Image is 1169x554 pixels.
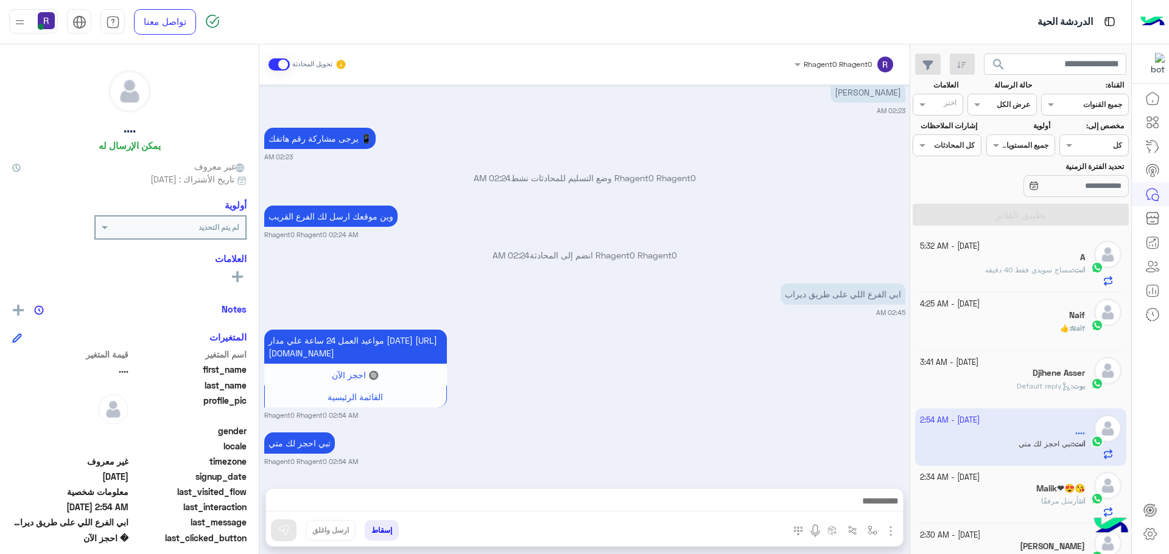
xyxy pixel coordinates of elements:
span: 2025-09-30T23:54:30.852Z [12,500,128,513]
img: create order [827,525,837,535]
span: null [12,440,128,452]
span: مساج سويدي فقط 40 دقيقه [985,265,1072,274]
small: 02:45 AM [876,308,905,317]
img: hulul-logo.png [1090,505,1132,548]
img: defaultAdmin.png [109,71,150,112]
small: Rhagent0 Rhagent0 02:54 AM [264,457,358,466]
img: tab [106,15,120,29]
img: send attachment [883,524,898,538]
span: .... [12,363,128,376]
img: send message [278,524,290,536]
b: : [1072,265,1085,274]
span: locale [131,440,247,452]
h6: العلامات [12,253,247,264]
img: WhatsApp [1091,319,1103,331]
img: WhatsApp [1091,261,1103,274]
label: العلامات [914,80,958,91]
p: 1/10/2025, 2:54 AM [264,432,335,454]
span: � احجز الآن [12,531,128,544]
span: gender [131,424,247,437]
h5: Djihene Asser [1033,368,1085,378]
span: last_message [131,516,247,528]
span: last_name [131,379,247,392]
h5: .... [124,122,136,136]
img: add [13,305,24,316]
small: [DATE] - 2:34 AM [920,472,980,483]
h6: يمكن الإرسال له [99,140,161,151]
p: 1/10/2025, 2:24 AM [264,206,398,227]
span: القائمة الرئيسية [328,392,383,402]
h6: المتغيرات [209,331,247,342]
h5: Malik❤😍😘 [1036,483,1085,494]
span: 🔘 احجز الآن [332,370,379,380]
span: 2025-09-30T23:23:00.979Z [12,470,128,483]
span: last_visited_flow [131,485,247,498]
span: بوت [1073,381,1085,390]
b: لم يتم التحديد [198,223,239,232]
p: الدردشة الحية [1037,14,1093,30]
img: select flow [868,525,877,535]
h5: A [1080,252,1085,263]
img: spinner [205,14,220,29]
h6: Notes [222,303,247,314]
span: 02:24 AM [474,173,511,183]
button: search [984,54,1014,80]
label: مخصص إلى: [1061,120,1124,131]
img: defaultAdmin.png [1094,472,1122,499]
span: signup_date [131,470,247,483]
small: 02:23 AM [877,106,905,116]
h6: أولوية [225,199,247,210]
img: defaultAdmin.png [1094,241,1122,268]
small: Rhagent0 Rhagent0 02:24 AM [264,230,358,240]
button: إسقاط [365,520,399,541]
span: مواعيد العمل 24 ساعة علي مدار [DATE] [URL][DOMAIN_NAME] [269,335,437,358]
span: اسم المتغير [131,348,247,361]
span: last_interaction [131,500,247,513]
p: Rhagent0 Rhagent0 انضم إلى المحادثة [264,249,905,261]
img: Trigger scenario [848,525,857,535]
h5: عبدالرحمن العنزي [1020,541,1085,552]
span: أرسل مرفقًا [1041,496,1079,505]
span: timezone [131,455,247,468]
p: 1/10/2025, 2:45 AM [781,283,905,305]
p: 1/10/2025, 2:54 AM [264,330,447,364]
small: [DATE] - 3:41 AM [920,357,978,369]
span: ابي الفرع اللي على طريق ديراب [12,516,128,528]
img: profile [12,15,27,30]
label: أولوية [988,120,1050,131]
p: 1/10/2025, 2:23 AM [830,81,905,103]
button: Trigger scenario [843,520,863,540]
span: انت [1074,265,1085,274]
small: [DATE] - 2:30 AM [920,530,980,541]
img: userImage [38,12,55,29]
button: ارسل واغلق [306,520,356,541]
small: [DATE] - 5:32 AM [920,241,980,252]
p: 1/10/2025, 2:23 AM [264,128,376,149]
span: معلومات شخصية [12,485,128,498]
button: create order [823,520,843,540]
span: first_name [131,363,247,376]
img: WhatsApp [1091,378,1103,390]
label: حالة الرسالة [969,80,1032,91]
h5: Naif [1069,310,1085,320]
a: tab [100,9,125,35]
small: Rhagent0 Rhagent0 02:54 AM [264,410,358,420]
span: غير معروف [12,455,128,468]
img: Logo [1140,9,1165,35]
img: make a call [793,526,803,536]
span: تاريخ الأشتراك : [DATE] [150,173,234,185]
small: [DATE] - 4:25 AM [920,299,980,310]
span: انت [1079,496,1085,505]
p: Rhagent0 Rhagent0 وضع التسليم للمحادثات نشط [264,171,905,184]
img: tab [72,15,86,29]
span: قيمة المتغير [12,348,128,361]
span: Default reply [1017,381,1071,390]
b: : [1069,324,1085,333]
span: 👍 [1060,324,1069,333]
img: WhatsApp [1091,493,1103,505]
span: last_clicked_button [131,531,247,544]
button: select flow [863,520,883,540]
label: إشارات الملاحظات [914,120,977,131]
img: defaultAdmin.png [1094,299,1122,326]
span: Rhagent0 Rhagent0 [804,60,872,69]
